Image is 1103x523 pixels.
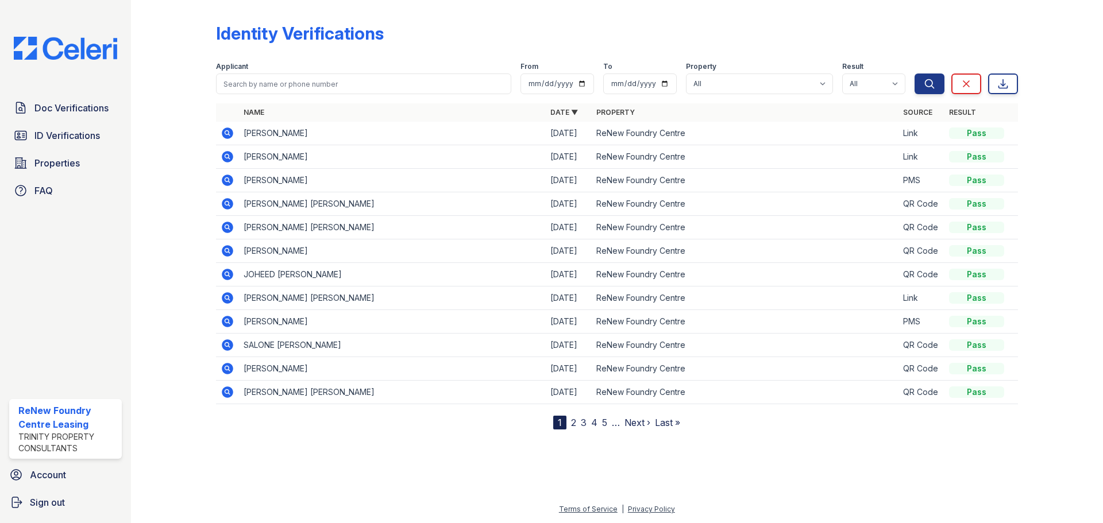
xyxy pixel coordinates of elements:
[571,417,576,428] a: 2
[591,417,597,428] a: 4
[949,151,1004,162] div: Pass
[898,169,944,192] td: PMS
[553,416,566,429] div: 1
[546,357,592,381] td: [DATE]
[18,404,117,431] div: ReNew Foundry Centre Leasing
[30,495,65,509] span: Sign out
[34,129,100,142] span: ID Verifications
[592,357,898,381] td: ReNew Foundry Centre
[546,381,592,404] td: [DATE]
[546,263,592,286] td: [DATE]
[9,124,122,147] a: ID Verifications
[592,381,898,404] td: ReNew Foundry Centre
[949,363,1004,374] div: Pass
[546,145,592,169] td: [DATE]
[603,62,612,71] label: To
[592,169,898,192] td: ReNew Foundry Centre
[592,216,898,239] td: ReNew Foundry Centre
[581,417,587,428] a: 3
[239,286,546,310] td: [PERSON_NAME] [PERSON_NAME]
[550,108,578,117] a: Date ▼
[898,286,944,310] td: Link
[622,505,624,513] div: |
[546,286,592,310] td: [DATE]
[949,108,976,117] a: Result
[898,357,944,381] td: QR Code
[239,263,546,286] td: JOHEED [PERSON_NAME]
[34,101,109,115] span: Doc Verifications
[949,245,1004,257] div: Pass
[216,73,511,94] input: Search by name or phone number
[592,334,898,357] td: ReNew Foundry Centre
[559,505,618,513] a: Terms of Service
[34,156,80,170] span: Properties
[5,463,126,486] a: Account
[239,192,546,216] td: [PERSON_NAME] [PERSON_NAME]
[546,216,592,239] td: [DATE]
[624,417,650,428] a: Next ›
[592,145,898,169] td: ReNew Foundry Centre
[898,310,944,334] td: PMS
[898,145,944,169] td: Link
[949,386,1004,398] div: Pass
[655,417,680,428] a: Last »
[239,145,546,169] td: [PERSON_NAME]
[592,122,898,145] td: ReNew Foundry Centre
[949,222,1004,233] div: Pass
[592,192,898,216] td: ReNew Foundry Centre
[30,468,66,482] span: Account
[239,381,546,404] td: [PERSON_NAME] [PERSON_NAME]
[898,216,944,239] td: QR Code
[898,381,944,404] td: QR Code
[949,316,1004,327] div: Pass
[18,431,117,454] div: Trinity Property Consultants
[9,152,122,175] a: Properties
[546,192,592,216] td: [DATE]
[9,179,122,202] a: FAQ
[216,62,248,71] label: Applicant
[216,23,384,44] div: Identity Verifications
[898,334,944,357] td: QR Code
[898,192,944,216] td: QR Code
[949,198,1004,210] div: Pass
[239,357,546,381] td: [PERSON_NAME]
[596,108,635,117] a: Property
[239,334,546,357] td: SALONE [PERSON_NAME]
[5,37,126,60] img: CE_Logo_Blue-a8612792a0a2168367f1c8372b55b34899dd931a85d93a1a3d3e32e68fde9ad4.png
[5,491,126,514] a: Sign out
[592,263,898,286] td: ReNew Foundry Centre
[592,239,898,263] td: ReNew Foundry Centre
[898,239,944,263] td: QR Code
[239,239,546,263] td: [PERSON_NAME]
[898,122,944,145] td: Link
[546,122,592,145] td: [DATE]
[239,169,546,192] td: [PERSON_NAME]
[239,122,546,145] td: [PERSON_NAME]
[898,263,944,286] td: QR Code
[842,62,863,71] label: Result
[546,239,592,263] td: [DATE]
[9,96,122,119] a: Doc Verifications
[949,292,1004,304] div: Pass
[903,108,932,117] a: Source
[602,417,607,428] a: 5
[239,310,546,334] td: [PERSON_NAME]
[239,216,546,239] td: [PERSON_NAME] [PERSON_NAME]
[686,62,716,71] label: Property
[592,310,898,334] td: ReNew Foundry Centre
[628,505,675,513] a: Privacy Policy
[244,108,264,117] a: Name
[34,184,53,197] span: FAQ
[949,127,1004,139] div: Pass
[520,62,538,71] label: From
[592,286,898,310] td: ReNew Foundry Centre
[949,269,1004,280] div: Pass
[546,310,592,334] td: [DATE]
[546,334,592,357] td: [DATE]
[949,175,1004,186] div: Pass
[546,169,592,192] td: [DATE]
[612,416,620,429] span: …
[949,339,1004,351] div: Pass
